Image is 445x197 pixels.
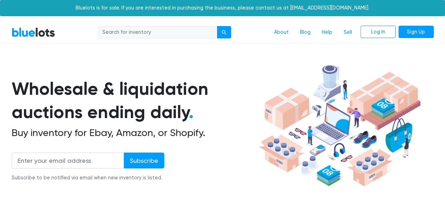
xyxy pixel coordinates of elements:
a: About [268,26,294,39]
input: Search for inventory [98,26,217,39]
input: Enter your email address [12,153,124,168]
a: BlueLots [12,27,55,37]
a: Help [316,26,338,39]
img: hero-ee84e7d0318cb26816c560f6b4441b76977f77a177738b4e94f68c95b2b83dbb.png [256,62,423,190]
a: Sign Up [399,26,434,38]
input: Subscribe [124,153,164,168]
a: Sell [338,26,358,39]
div: Subscribe to be notified via email when new inventory is listed. [12,174,164,182]
h2: Buy inventory for Ebay, Amazon, or Shopify. [12,127,256,139]
span: . [189,101,193,123]
h1: Wholesale & liquidation auctions ending daily [12,77,256,124]
a: Blog [294,26,316,39]
a: Log In [361,26,396,38]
